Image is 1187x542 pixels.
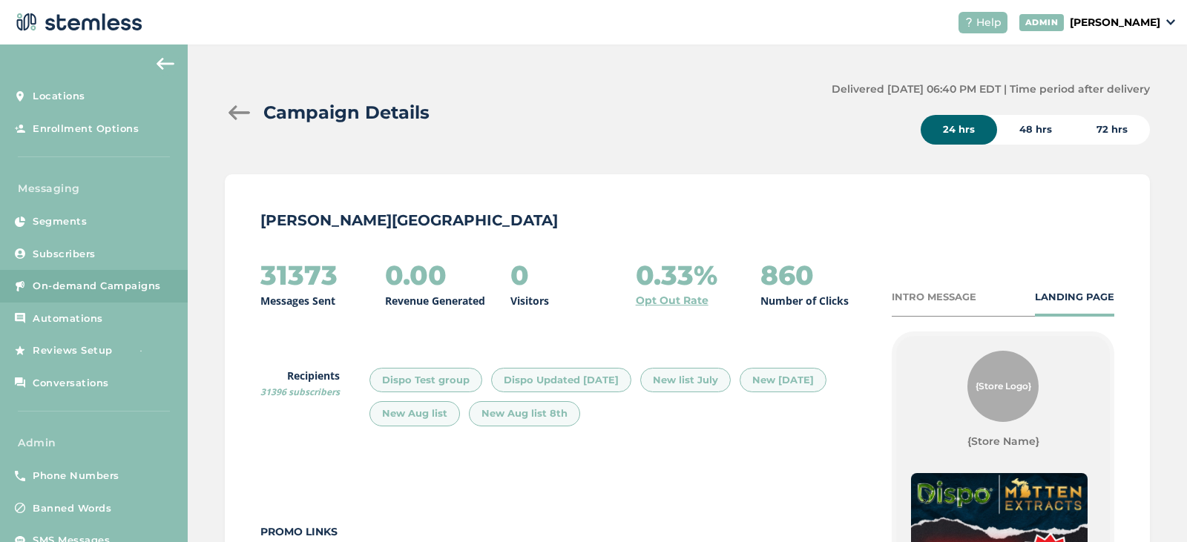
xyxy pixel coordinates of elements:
div: New Aug list [369,401,460,426]
span: Banned Words [33,501,111,516]
h2: 0.33% [636,260,717,290]
span: Segments [33,214,87,229]
span: 31396 subscribers [260,386,340,398]
label: Delivered [DATE] 06:40 PM EDT | Time period after delivery [832,82,1150,97]
span: Help [976,15,1002,30]
h2: 0.00 [385,260,447,290]
div: LANDING PAGE [1035,290,1114,305]
img: logo-dark-0685b13c.svg [12,7,142,37]
div: 48 hrs [997,115,1074,145]
span: Reviews Setup [33,343,113,358]
div: ADMIN [1019,14,1065,31]
div: New [DATE] [740,368,826,393]
label: {Store Name} [967,434,1039,449]
img: glitter-stars-b7820f95.gif [124,336,154,366]
div: INTRO MESSAGE [892,290,976,305]
span: Phone Numbers [33,469,119,483]
label: Recipients [260,368,340,399]
span: Automations [33,311,103,326]
img: icon-arrow-back-accent-c549486e.svg [157,58,174,70]
div: New Aug list 8th [469,401,580,426]
span: {Store Logo} [976,380,1031,393]
div: 24 hrs [921,115,997,145]
span: Conversations [33,376,109,391]
a: Opt Out Rate [636,293,708,308]
div: Dispo Test group [369,368,482,393]
span: On-demand Campaigns [33,279,161,294]
div: Dispo Updated [DATE] [491,368,631,393]
h2: 0 [510,260,529,290]
p: Messages Sent [260,293,335,308]
p: [PERSON_NAME][GEOGRAPHIC_DATA] [260,210,1114,231]
iframe: Chat Widget [1113,471,1187,542]
h2: 31373 [260,260,338,290]
div: New list July [640,368,731,393]
p: Visitors [510,293,549,308]
img: icon-help-white-03924b79.svg [964,18,973,27]
span: Subscribers [33,247,96,262]
p: Revenue Generated [385,293,485,308]
label: Promo Links [260,524,862,540]
div: 72 hrs [1074,115,1150,145]
h2: Campaign Details [263,99,430,126]
p: [PERSON_NAME] [1070,15,1160,30]
h2: 860 [760,260,814,290]
img: icon_down-arrow-small-66adaf34.svg [1166,19,1175,25]
span: Locations [33,89,85,104]
span: Enrollment Options [33,122,139,136]
p: Number of Clicks [760,293,849,308]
